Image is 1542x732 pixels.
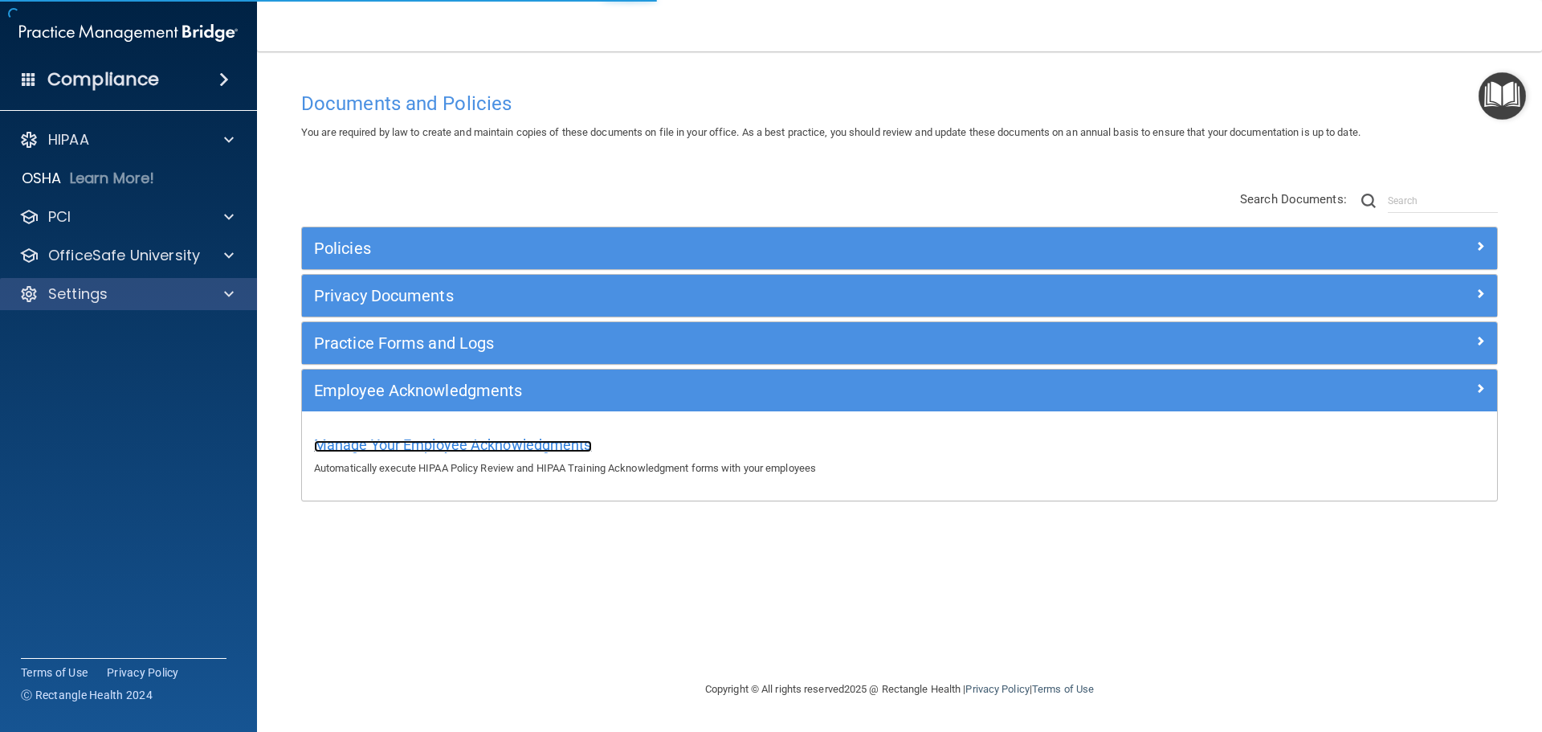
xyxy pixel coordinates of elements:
a: Terms of Use [21,665,88,681]
div: Copyright © All rights reserved 2025 @ Rectangle Health | | [606,664,1193,715]
h5: Policies [314,239,1186,257]
span: You are required by law to create and maintain copies of these documents on file in your office. ... [301,126,1360,138]
a: Privacy Documents [314,283,1485,309]
a: PCI [19,207,234,227]
h5: Practice Forms and Logs [314,334,1186,352]
p: PCI [48,207,71,227]
h5: Employee Acknowledgments [314,382,1186,399]
h5: Privacy Documents [314,287,1186,305]
p: Automatically execute HIPAA Policy Review and HIPAA Training Acknowledgment forms with your emplo... [314,459,1485,478]
h4: Documents and Policies [301,93,1498,114]
a: Privacy Policy [107,665,179,681]
a: Terms of Use [1032,683,1094,695]
a: OfficeSafe University [19,246,234,265]
a: Privacy Policy [965,683,1029,695]
a: Policies [314,235,1485,261]
p: Learn More! [70,169,155,188]
a: Settings [19,284,234,304]
p: OSHA [22,169,62,188]
span: Manage Your Employee Acknowledgments [314,436,592,453]
input: Search [1388,189,1498,213]
a: Practice Forms and Logs [314,330,1485,356]
a: HIPAA [19,130,234,149]
button: Open Resource Center [1479,72,1526,120]
a: Employee Acknowledgments [314,378,1485,403]
p: HIPAA [48,130,89,149]
span: Ⓒ Rectangle Health 2024 [21,687,153,703]
p: Settings [48,284,108,304]
a: Manage Your Employee Acknowledgments [314,440,592,452]
h4: Compliance [47,68,159,91]
img: ic-search.3b580494.png [1361,194,1376,208]
p: OfficeSafe University [48,246,200,265]
img: PMB logo [19,17,238,49]
span: Search Documents: [1240,192,1347,207]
